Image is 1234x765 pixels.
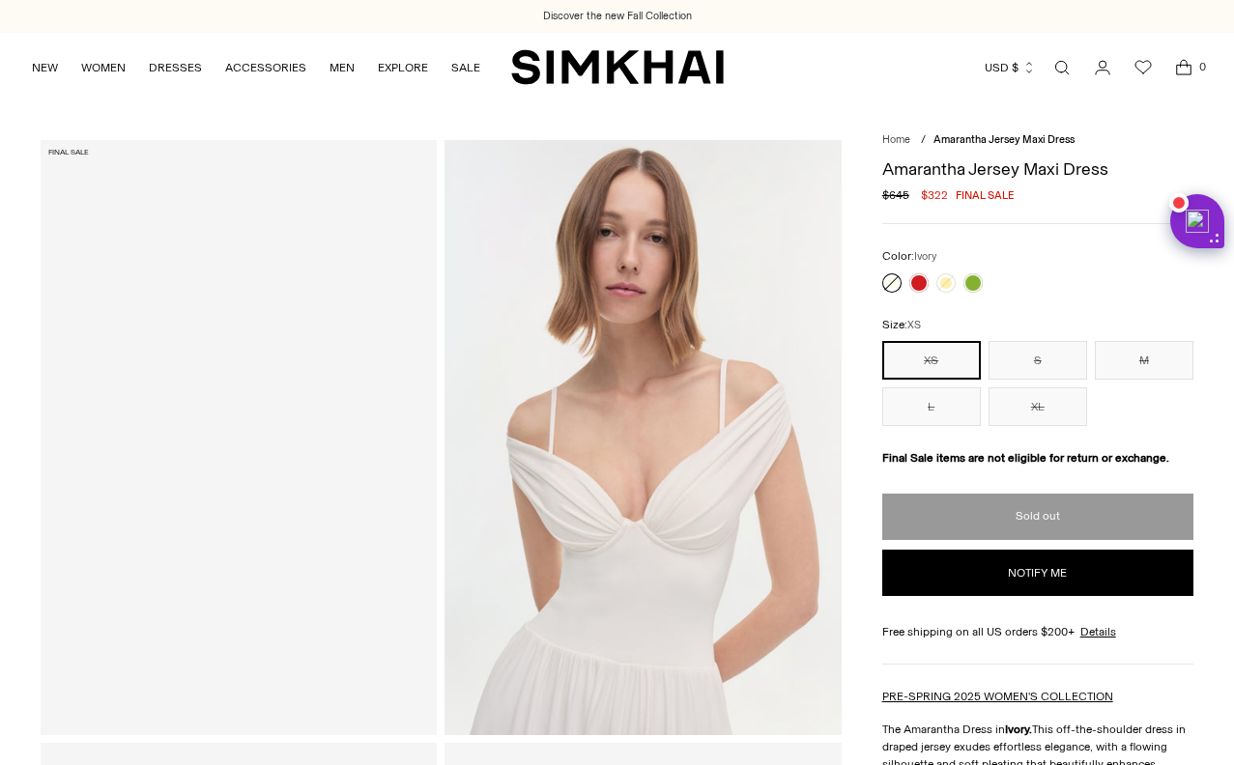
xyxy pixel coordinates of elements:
button: S [989,341,1087,380]
a: EXPLORE [378,46,428,89]
a: Open search modal [1043,48,1081,87]
button: USD $ [985,46,1036,89]
a: Go to the account page [1083,48,1122,87]
h1: Amarantha Jersey Maxi Dress [882,160,1193,178]
a: ACCESSORIES [225,46,306,89]
s: $645 [882,186,909,204]
a: SALE [451,46,480,89]
span: 0 [1193,58,1211,75]
div: Free shipping on all US orders $200+ [882,623,1193,640]
span: $322 [921,186,948,204]
button: XS [882,341,981,380]
div: / [921,132,926,149]
label: Size: [882,316,921,334]
label: Color: [882,247,936,266]
a: PRE-SPRING 2025 WOMEN'S COLLECTION [882,690,1113,703]
a: Open cart modal [1164,48,1203,87]
a: MEN [330,46,355,89]
span: XS [907,319,921,331]
a: NEW [32,46,58,89]
button: L [882,387,981,426]
span: Amarantha Jersey Maxi Dress [933,133,1075,146]
a: Wishlist [1124,48,1162,87]
a: SIMKHAI [511,48,724,86]
a: Discover the new Fall Collection [543,9,692,24]
button: M [1095,341,1193,380]
button: XL [989,387,1087,426]
img: Amarantha Jersey Maxi Dress [445,140,841,734]
a: Amarantha Jersey Maxi Dress [41,140,437,734]
a: DRESSES [149,46,202,89]
a: WOMEN [81,46,126,89]
strong: Ivory. [1005,722,1032,736]
button: Notify me [882,550,1193,596]
nav: breadcrumbs [882,132,1193,149]
strong: Final Sale items are not eligible for return or exchange. [882,451,1169,465]
a: Home [882,133,910,146]
a: Details [1080,623,1116,640]
span: Ivory [914,250,936,263]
